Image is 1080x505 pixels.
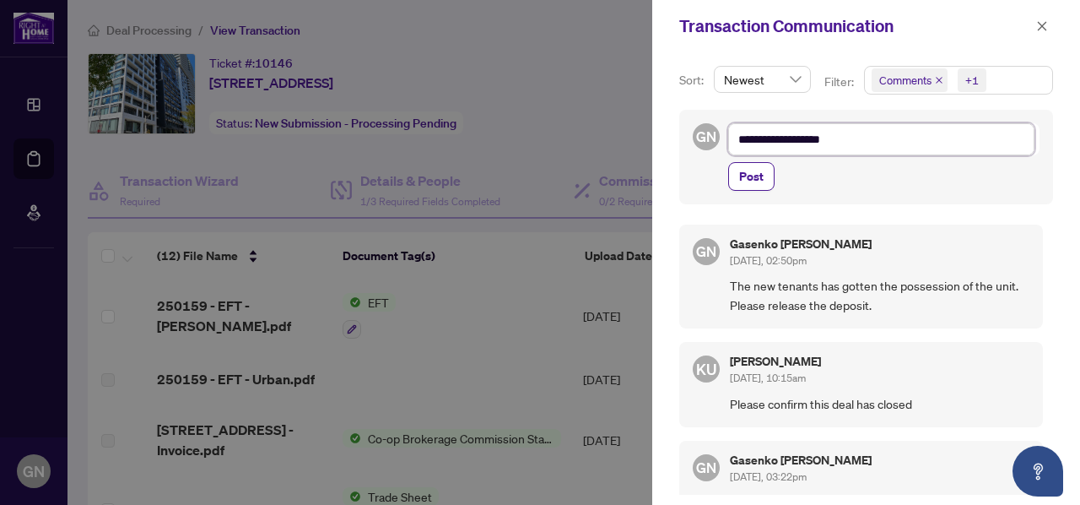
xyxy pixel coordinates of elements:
span: close [935,76,943,84]
span: [DATE], 03:22pm [730,470,807,483]
span: [DATE], 10:15am [730,372,806,384]
span: The new tenants has gotten the possession of the unit. Please release the deposit. [730,276,1029,316]
button: Post [728,162,775,191]
div: Transaction Communication [679,14,1031,39]
div: +1 [965,72,979,89]
span: GN [696,126,716,148]
span: Comments [872,68,948,92]
h5: [PERSON_NAME] [730,356,821,367]
h5: Gasenko [PERSON_NAME] [730,454,872,466]
span: Comments [879,72,931,89]
span: Please confirm this deal has closed [730,394,1029,414]
h5: Gasenko [PERSON_NAME] [730,238,872,250]
span: [DATE], 02:50pm [730,254,807,267]
span: close [1036,20,1048,32]
p: Filter: [824,73,856,91]
span: Newest [724,67,801,92]
span: Post [739,163,764,190]
span: GN [696,457,716,479]
p: Sort: [679,71,707,90]
span: GN [696,241,716,263]
span: KU [696,357,716,381]
button: Open asap [1012,446,1063,497]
